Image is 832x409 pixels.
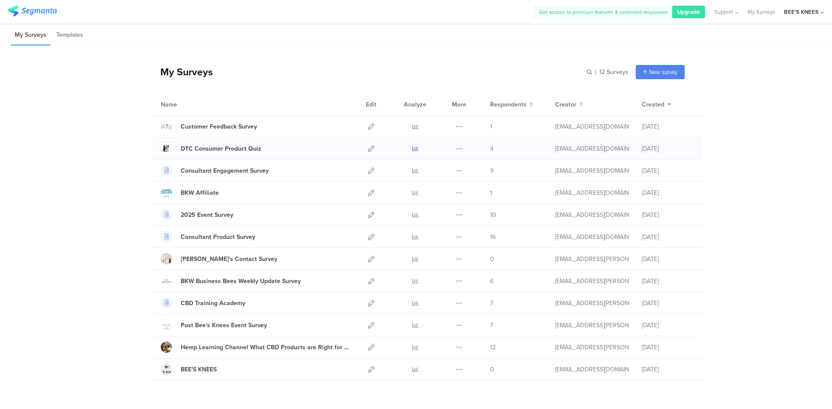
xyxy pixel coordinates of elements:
a: BKW Affiliate [161,187,219,198]
a: BEE'S KNEES [161,364,217,375]
div: [DATE] [642,144,694,153]
div: [DATE] [642,210,694,219]
span: Respondents [490,100,526,109]
img: segmanta logo [8,6,57,16]
div: [DATE] [642,188,694,197]
div: [DATE] [642,343,694,352]
div: BEE'S KNEES [181,365,217,374]
a: Hemp Learning Channel What CBD Products are Right for Me [161,341,349,353]
div: BKW Affiliate [181,188,219,197]
a: Consultant Engagement Survey [161,165,269,176]
div: hayley.b.heaton@gmail.com [555,321,629,330]
a: Customer Feedback Survey [161,121,257,132]
a: DTC Consumer Product Quiz [161,143,261,154]
div: [DATE] [642,254,694,264]
span: 10 [490,210,496,219]
li: Templates [52,25,87,45]
div: spatel7851@gmail.com [555,188,629,197]
span: 1 [490,188,492,197]
span: 12 Surveys [599,68,628,77]
span: Creator [555,100,576,109]
div: My Surveys [152,64,213,79]
span: Get access to premium features & unlimited responses [539,8,668,16]
div: spatel7851@gmail.com [555,210,629,219]
div: Hemp Learning Channel What CBD Products are Right for Me [181,343,349,352]
div: Customer Feedback Survey [181,122,257,131]
span: | [594,68,598,77]
a: [PERSON_NAME]'s Contact Survey [161,253,277,264]
li: My Surveys [11,25,50,45]
div: Analyze [402,93,428,115]
span: 4 [490,144,494,153]
span: Support [714,8,733,16]
a: CBD Training Academy [161,297,245,309]
div: hayley.b.heaton@gmail.com [555,254,629,264]
span: 6 [490,277,494,286]
div: 2025 Event Survey [181,210,233,219]
span: 0 [490,365,494,374]
span: Created [642,100,664,109]
div: [DATE] [642,232,694,242]
span: 16 [490,232,496,242]
div: [DATE] [642,365,694,374]
div: [DATE] [642,299,694,308]
div: spatel7851@gmail.com [555,232,629,242]
div: hayley.b.heaton@gmail.com [555,299,629,308]
span: 12 [490,343,496,352]
div: BEE’S KNEES [784,8,819,16]
div: hadark@segmanta.com [555,365,629,374]
div: More [450,93,468,115]
a: Post Bee's Knees Event Survey [161,319,267,331]
div: Edit [362,93,380,115]
div: hayley.b.heaton@gmail.com [555,343,629,352]
div: [DATE] [642,321,694,330]
button: Created [642,100,671,109]
div: [DATE] [642,122,694,131]
a: BKW Business Bees Weekly Update Survey [161,275,301,287]
div: Consultant Engagement Survey [181,166,269,175]
div: Post Bee's Knees Event Survey [181,321,267,330]
span: 9 [490,166,494,175]
div: spatel7851@gmail.com [555,166,629,175]
span: 0 [490,254,494,264]
a: 2025 Event Survey [161,209,233,220]
div: [DATE] [642,166,694,175]
div: spatel7851@gmail.com [555,122,629,131]
div: hayley.b.heaton@gmail.com [555,277,629,286]
span: New survey [649,68,677,76]
div: Consultant Product Survey [181,232,255,242]
div: spatel7851@gmail.com [555,144,629,153]
div: [DATE] [642,277,694,286]
div: CBD Training Academy [181,299,245,308]
button: Respondents [490,100,533,109]
span: 7 [490,299,493,308]
div: DTC Consumer Product Quiz [181,144,261,153]
span: 1 [490,122,492,131]
a: Consultant Product Survey [161,231,255,242]
span: Upgrade [677,8,700,16]
div: Name [161,100,213,109]
div: BKW Business Bees Weekly Update Survey [181,277,301,286]
button: Creator [555,100,583,109]
span: 7 [490,321,493,330]
div: Matt's Contact Survey [181,254,277,264]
